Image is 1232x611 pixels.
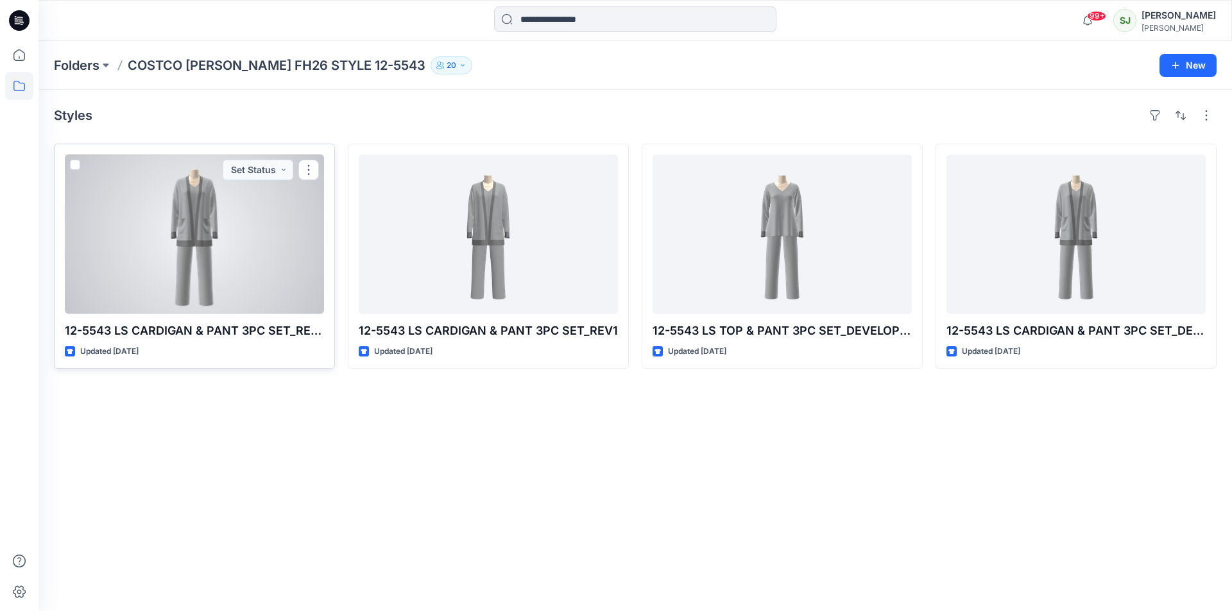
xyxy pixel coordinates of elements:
a: 12-5543 LS TOP & PANT 3PC SET_DEVELOPMENT [653,155,912,314]
p: 12-5543 LS CARDIGAN & PANT 3PC SET_REV2 [65,322,324,340]
button: New [1159,54,1217,77]
p: Updated [DATE] [374,345,432,358]
div: SJ [1113,9,1136,32]
p: COSTCO [PERSON_NAME] FH26 STYLE 12-5543 [128,56,425,74]
h4: Styles [54,108,92,123]
p: 12-5543 LS CARDIGAN & PANT 3PC SET_DEVELOPMENT [946,322,1206,340]
p: Updated [DATE] [962,345,1020,358]
a: Folders [54,56,99,74]
a: 12-5543 LS CARDIGAN & PANT 3PC SET_REV1 [359,155,618,314]
p: 20 [447,58,456,72]
p: Updated [DATE] [668,345,726,358]
p: 12-5543 LS TOP & PANT 3PC SET_DEVELOPMENT [653,322,912,340]
div: [PERSON_NAME] [1142,8,1216,23]
a: 12-5543 LS CARDIGAN & PANT 3PC SET_REV2 [65,155,324,314]
div: [PERSON_NAME] [1142,23,1216,33]
button: 20 [431,56,472,74]
p: 12-5543 LS CARDIGAN & PANT 3PC SET_REV1 [359,322,618,340]
p: Updated [DATE] [80,345,139,358]
a: 12-5543 LS CARDIGAN & PANT 3PC SET_DEVELOPMENT [946,155,1206,314]
span: 99+ [1087,11,1106,21]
